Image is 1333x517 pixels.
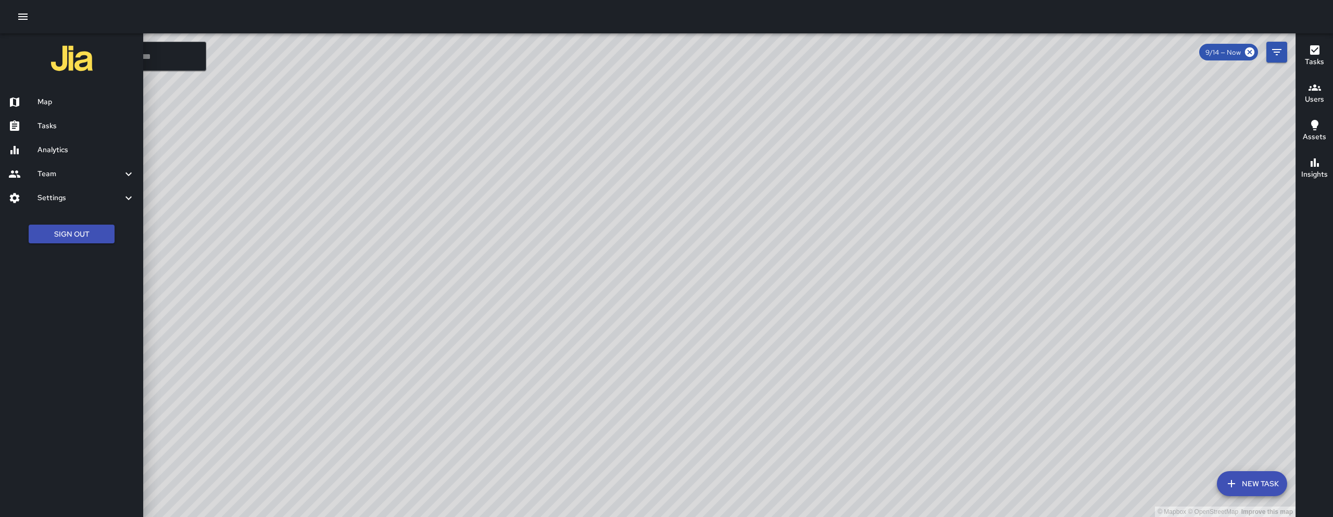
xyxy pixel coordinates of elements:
[1303,131,1326,143] h6: Assets
[1305,56,1324,68] h6: Tasks
[51,38,93,79] img: jia-logo
[1301,169,1328,180] h6: Insights
[37,144,135,156] h6: Analytics
[1305,94,1324,105] h6: Users
[1217,471,1287,496] button: New Task
[37,192,122,204] h6: Settings
[37,96,135,108] h6: Map
[37,168,122,180] h6: Team
[37,120,135,132] h6: Tasks
[29,225,115,244] button: Sign Out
